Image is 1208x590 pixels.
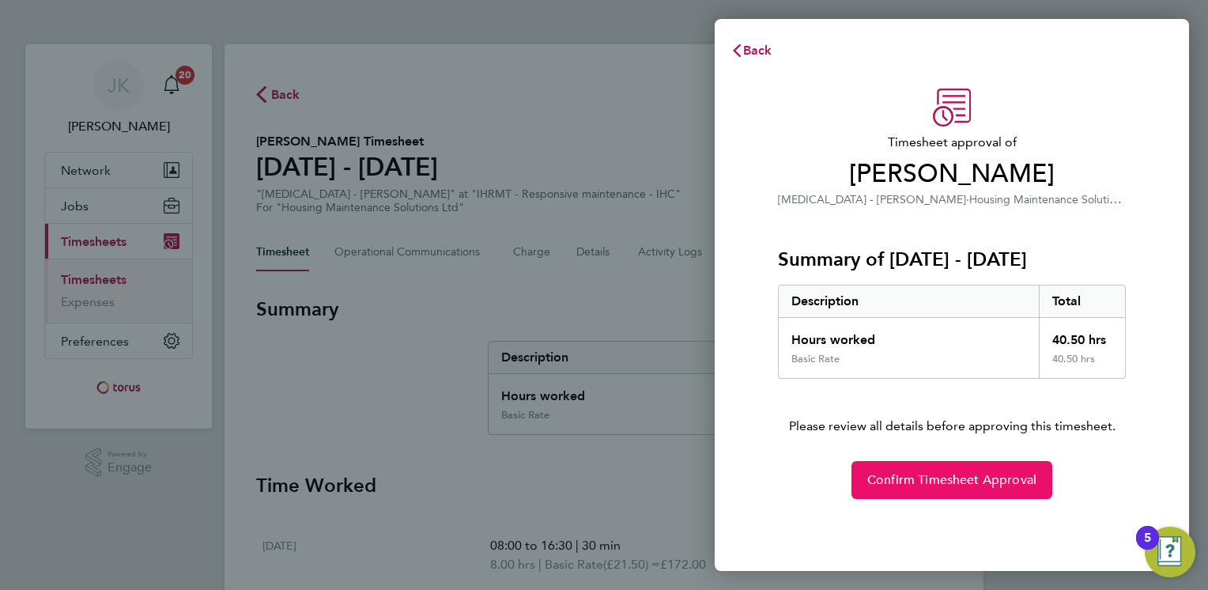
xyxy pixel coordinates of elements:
h3: Summary of [DATE] - [DATE] [778,247,1126,272]
div: Summary of 15 - 21 Sep 2025 [778,285,1126,379]
span: Confirm Timesheet Approval [867,472,1036,488]
div: Total [1039,286,1126,317]
span: [MEDICAL_DATA] - [PERSON_NAME] [778,193,966,206]
span: Back [743,43,772,58]
div: 40.50 hrs [1039,318,1126,353]
span: Timesheet approval of [778,133,1126,152]
button: Confirm Timesheet Approval [851,461,1052,499]
button: Open Resource Center, 5 new notifications [1145,527,1195,577]
span: · [966,193,969,206]
div: Description [779,286,1039,317]
div: 5 [1144,538,1151,558]
div: Hours worked [779,318,1039,353]
span: Housing Maintenance Solutions Ltd [969,191,1146,206]
span: [PERSON_NAME] [778,158,1126,190]
button: Back [715,35,788,66]
div: Basic Rate [791,353,840,365]
div: 40.50 hrs [1039,353,1126,378]
p: Please review all details before approving this timesheet. [759,379,1145,436]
